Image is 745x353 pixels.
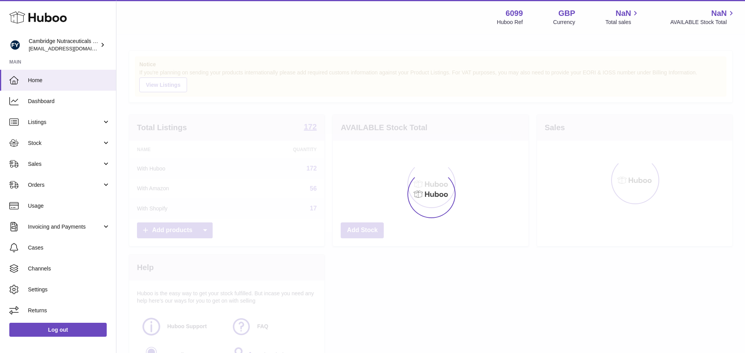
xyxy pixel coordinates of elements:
[29,45,114,52] span: [EMAIL_ADDRESS][DOMAIN_NAME]
[28,77,110,84] span: Home
[28,244,110,251] span: Cases
[670,8,736,26] a: NaN AVAILABLE Stock Total
[615,8,631,19] span: NaN
[553,19,575,26] div: Currency
[28,98,110,105] span: Dashboard
[28,160,102,168] span: Sales
[29,38,99,52] div: Cambridge Nutraceuticals Ltd
[711,8,727,19] span: NaN
[497,19,523,26] div: Huboo Ref
[670,19,736,26] span: AVAILABLE Stock Total
[28,286,110,293] span: Settings
[9,323,107,337] a: Log out
[28,265,110,272] span: Channels
[605,8,640,26] a: NaN Total sales
[506,8,523,19] strong: 6099
[28,307,110,314] span: Returns
[28,139,102,147] span: Stock
[9,39,21,51] img: internalAdmin-6099@internal.huboo.com
[28,119,102,126] span: Listings
[28,202,110,210] span: Usage
[605,19,640,26] span: Total sales
[558,8,575,19] strong: GBP
[28,223,102,231] span: Invoicing and Payments
[28,181,102,189] span: Orders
